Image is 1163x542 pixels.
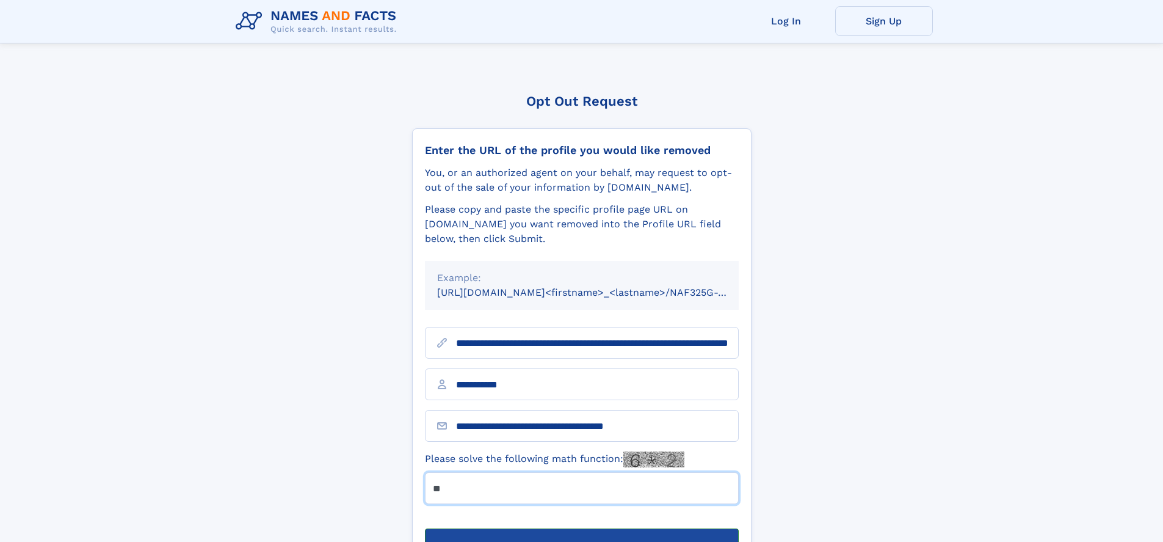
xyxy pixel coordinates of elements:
[437,287,762,298] small: [URL][DOMAIN_NAME]<firstname>_<lastname>/NAF325G-xxxxxxxx
[425,452,684,467] label: Please solve the following math function:
[737,6,835,36] a: Log In
[425,166,739,195] div: You, or an authorized agent on your behalf, may request to opt-out of the sale of your informatio...
[412,93,752,109] div: Opt Out Request
[425,202,739,246] div: Please copy and paste the specific profile page URL on [DOMAIN_NAME] you want removed into the Pr...
[425,144,739,157] div: Enter the URL of the profile you would like removed
[231,5,407,38] img: Logo Names and Facts
[835,6,933,36] a: Sign Up
[437,271,726,285] div: Example:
